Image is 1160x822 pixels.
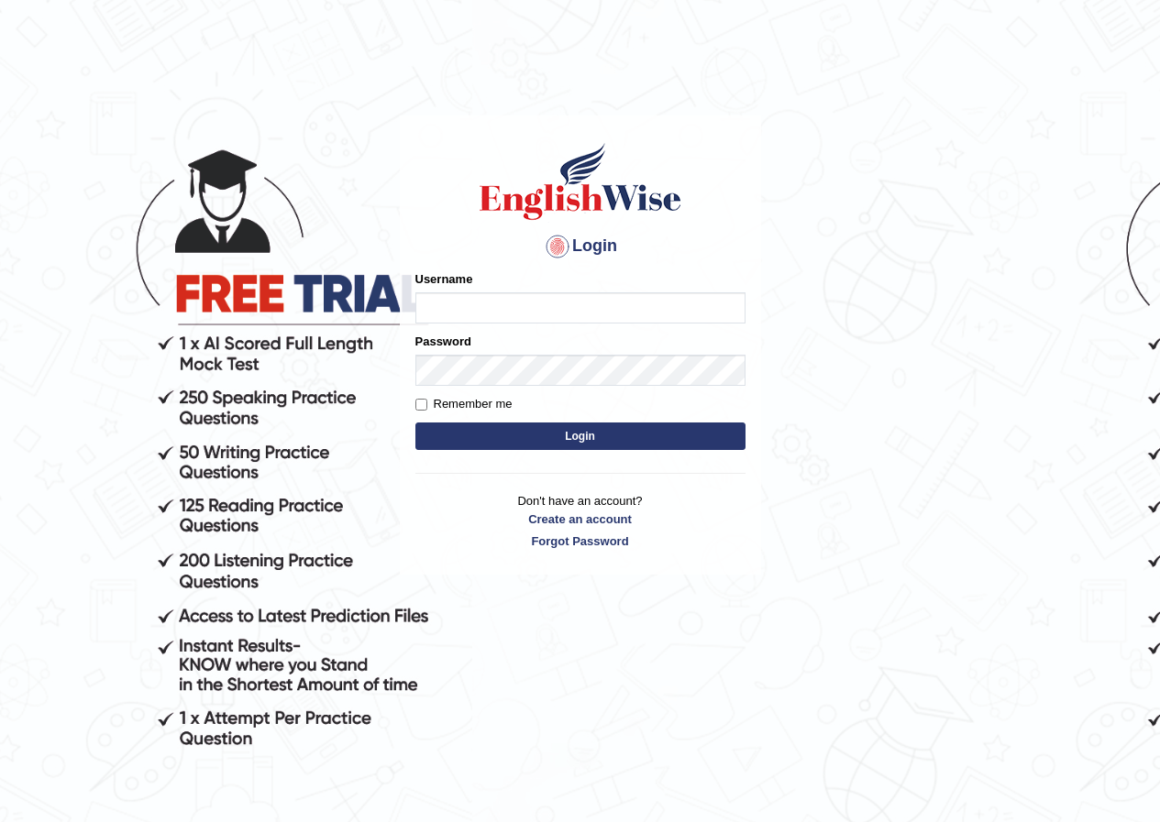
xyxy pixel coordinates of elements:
[415,422,746,450] button: Login
[415,492,746,549] p: Don't have an account?
[415,510,746,528] a: Create an account
[415,395,513,413] label: Remember me
[415,270,473,288] label: Username
[415,232,746,261] h4: Login
[415,532,746,550] a: Forgot Password
[476,140,685,223] img: Logo of English Wise sign in for intelligent practice with AI
[415,333,471,350] label: Password
[415,399,427,411] input: Remember me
